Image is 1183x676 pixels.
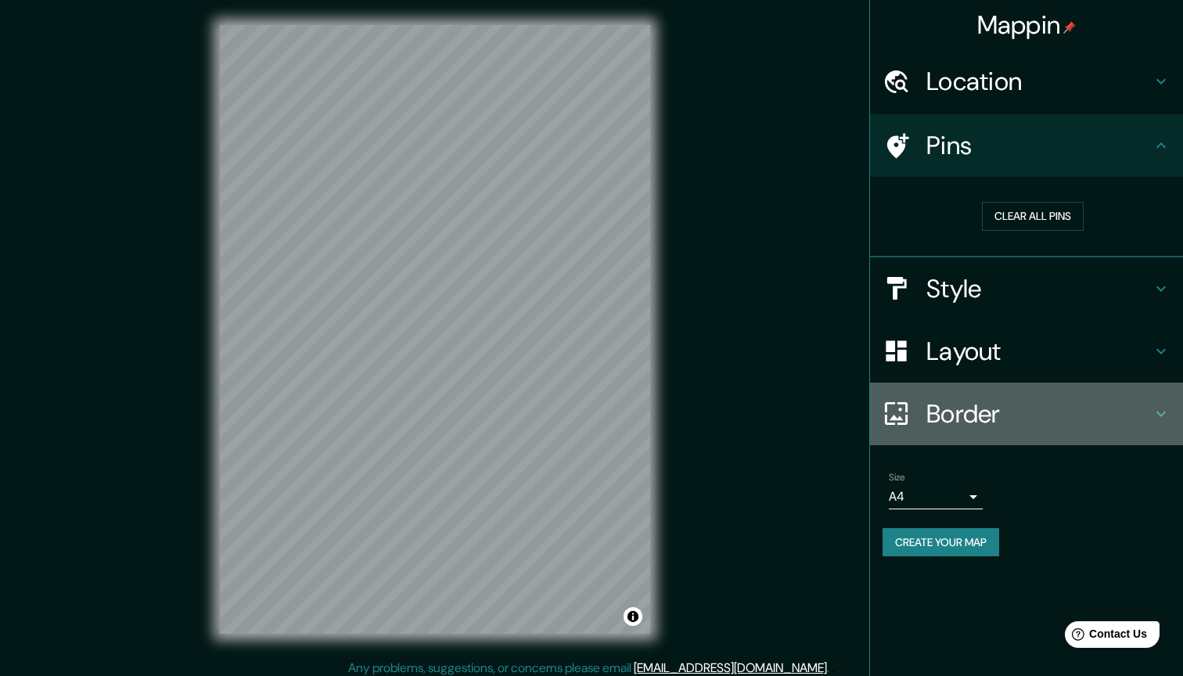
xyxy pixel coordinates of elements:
div: Location [870,50,1183,113]
button: Toggle attribution [624,607,642,626]
h4: Border [926,398,1152,430]
iframe: Help widget launcher [1044,615,1166,659]
h4: Mappin [977,9,1077,41]
div: Layout [870,320,1183,383]
img: pin-icon.png [1063,21,1076,34]
button: Clear all pins [982,202,1084,231]
button: Create your map [883,528,999,557]
div: Style [870,257,1183,320]
h4: Location [926,66,1152,97]
canvas: Map [220,25,650,634]
a: [EMAIL_ADDRESS][DOMAIN_NAME] [634,660,827,676]
h4: Pins [926,130,1152,161]
h4: Layout [926,336,1152,367]
label: Size [889,470,905,484]
h4: Style [926,273,1152,304]
div: Pins [870,114,1183,177]
div: A4 [889,484,983,509]
div: Border [870,383,1183,445]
